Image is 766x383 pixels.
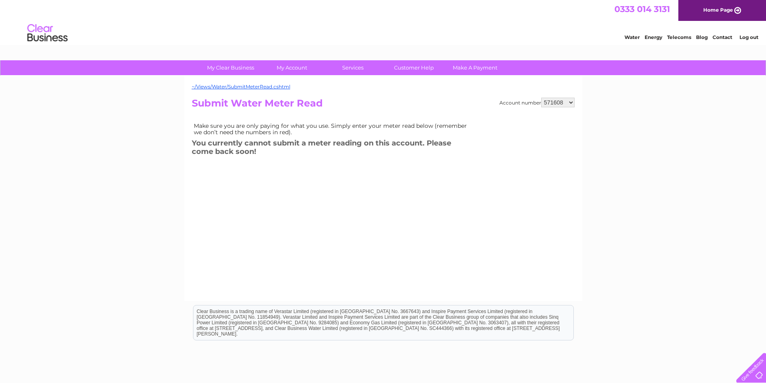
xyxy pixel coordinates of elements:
[27,21,68,45] img: logo.png
[624,34,640,40] a: Water
[320,60,386,75] a: Services
[193,4,573,39] div: Clear Business is a trading name of Verastar Limited (registered in [GEOGRAPHIC_DATA] No. 3667643...
[442,60,508,75] a: Make A Payment
[696,34,708,40] a: Blog
[614,4,670,14] a: 0333 014 3131
[739,34,758,40] a: Log out
[499,98,575,107] div: Account number
[192,84,290,90] a: ~/Views/Water/SubmitMeterRead.cshtml
[192,121,473,137] td: Make sure you are only paying for what you use. Simply enter your meter read below (remember we d...
[645,34,662,40] a: Energy
[197,60,264,75] a: My Clear Business
[713,34,732,40] a: Contact
[667,34,691,40] a: Telecoms
[259,60,325,75] a: My Account
[381,60,447,75] a: Customer Help
[192,98,575,113] h2: Submit Water Meter Read
[192,137,473,160] h3: You currently cannot submit a meter reading on this account. Please come back soon!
